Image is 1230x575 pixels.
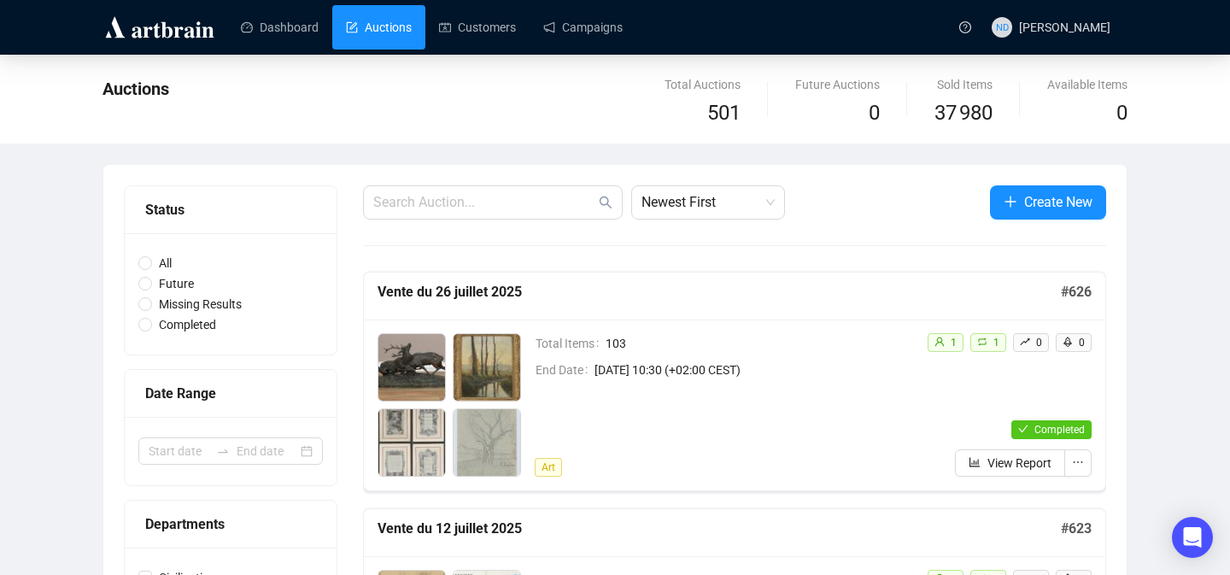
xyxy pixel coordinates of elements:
span: 0 [1116,101,1127,125]
span: 37 980 [934,97,993,130]
span: Auctions [102,79,169,99]
span: Completed [1034,424,1085,436]
a: Auctions [346,5,412,50]
img: 2_1.jpg [454,334,520,401]
span: ND [995,20,1008,35]
span: Create New [1024,191,1092,213]
span: Missing Results [152,295,249,314]
span: 1 [993,337,999,349]
h5: Vente du 12 juillet 2025 [378,519,1061,539]
button: View Report [955,449,1065,477]
span: 0 [1079,337,1085,349]
span: rise [1020,337,1030,347]
input: Search Auction... [373,192,595,213]
div: Available Items [1047,75,1127,94]
span: swap-right [216,444,230,458]
span: plus [1004,195,1017,208]
span: 103 [606,334,913,353]
div: Future Auctions [795,75,880,94]
img: 4_1.jpg [454,409,520,476]
div: Departments [145,513,316,535]
div: Date Range [145,383,316,404]
img: logo [102,14,217,41]
h5: # 623 [1061,519,1092,539]
div: Total Auctions [665,75,741,94]
span: End Date [536,361,594,379]
span: Total Items [536,334,606,353]
input: End date [237,442,297,461]
a: Campaigns [543,5,623,50]
span: Completed [152,315,223,334]
span: Newest First [641,186,775,219]
input: Start date [149,442,209,461]
span: All [152,254,179,273]
a: Customers [439,5,516,50]
img: 3_1.jpg [378,409,445,476]
span: question-circle [959,21,971,33]
span: View Report [987,454,1051,472]
div: Sold Items [934,75,993,94]
a: Vente du 26 juillet 2025#626Total Items103End Date[DATE] 10:30 (+02:00 CEST)Artuser1retweet1rise0... [363,272,1106,491]
span: ellipsis [1072,456,1084,468]
span: Art [535,458,562,477]
span: 501 [707,101,741,125]
span: 0 [869,101,880,125]
span: user [934,337,945,347]
span: [PERSON_NAME] [1019,21,1110,34]
span: 0 [1036,337,1042,349]
a: Dashboard [241,5,319,50]
button: Create New [990,185,1106,220]
span: Future [152,274,201,293]
span: rocket [1063,337,1073,347]
div: Open Intercom Messenger [1172,517,1213,558]
span: check [1018,424,1028,434]
img: 1_1.jpg [378,334,445,401]
span: search [599,196,612,209]
span: 1 [951,337,957,349]
h5: Vente du 26 juillet 2025 [378,282,1061,302]
h5: # 626 [1061,282,1092,302]
span: [DATE] 10:30 (+02:00 CEST) [594,361,913,379]
span: bar-chart [969,456,981,468]
span: to [216,444,230,458]
span: retweet [977,337,987,347]
div: Status [145,199,316,220]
